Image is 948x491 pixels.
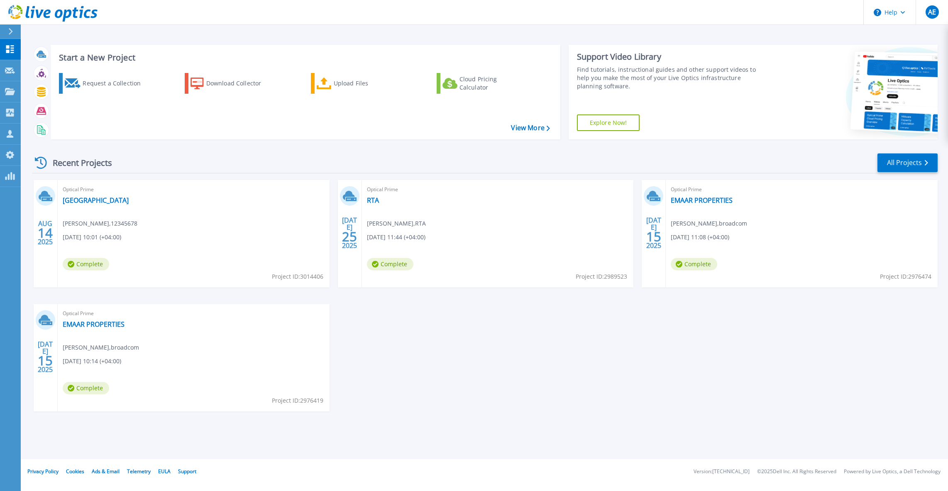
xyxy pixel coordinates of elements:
div: Request a Collection [83,75,149,92]
a: View More [511,124,550,132]
a: EMAAR PROPERTIES [63,320,125,328]
span: Optical Prime [63,185,325,194]
a: Support [178,468,196,475]
a: Telemetry [127,468,151,475]
a: RTA [367,196,379,204]
li: Version: [TECHNICAL_ID] [694,469,750,474]
a: Cookies [66,468,84,475]
div: Cloud Pricing Calculator [459,75,526,92]
span: Project ID: 2976419 [272,396,323,405]
li: Powered by Live Optics, a Dell Technology [844,469,941,474]
a: All Projects [877,153,938,172]
li: © 2025 Dell Inc. All Rights Reserved [757,469,836,474]
span: Optical Prime [63,309,325,318]
div: Download Collector [206,75,273,92]
a: EMAAR PROPERTIES [671,196,733,204]
span: Complete [671,258,717,270]
a: EULA [158,468,171,475]
div: Support Video Library [577,51,767,62]
span: [DATE] 10:14 (+04:00) [63,357,121,366]
div: AUG 2025 [37,218,53,248]
a: Explore Now! [577,114,640,131]
span: [DATE] 11:44 (+04:00) [367,233,425,242]
div: [DATE] 2025 [646,218,662,248]
span: 15 [646,233,661,240]
span: [PERSON_NAME] , 12345678 [63,219,137,228]
span: [PERSON_NAME] , broadcom [63,343,139,352]
a: Ads & Email [92,468,120,475]
a: Download Collector [185,73,277,94]
a: [GEOGRAPHIC_DATA] [63,196,129,204]
div: [DATE] 2025 [342,218,357,248]
span: Project ID: 3014406 [272,272,323,281]
a: Cloud Pricing Calculator [437,73,529,94]
span: [PERSON_NAME] , RTA [367,219,426,228]
span: [DATE] 11:08 (+04:00) [671,233,729,242]
span: Project ID: 2989523 [576,272,627,281]
span: AE [928,9,936,15]
a: Request a Collection [59,73,151,94]
div: [DATE] 2025 [37,342,53,372]
a: Privacy Policy [27,468,59,475]
div: Find tutorials, instructional guides and other support videos to help you make the most of your L... [577,66,767,90]
span: Complete [63,258,109,270]
span: [PERSON_NAME] , broadcom [671,219,747,228]
span: [DATE] 10:01 (+04:00) [63,233,121,242]
span: Complete [367,258,413,270]
h3: Start a New Project [59,53,550,62]
span: 25 [342,233,357,240]
span: 15 [38,357,53,364]
span: Optical Prime [671,185,933,194]
div: Recent Projects [32,153,123,173]
span: 14 [38,229,53,236]
span: Optical Prime [367,185,629,194]
div: Upload Files [334,75,400,92]
span: Project ID: 2976474 [880,272,931,281]
a: Upload Files [311,73,403,94]
span: Complete [63,382,109,394]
